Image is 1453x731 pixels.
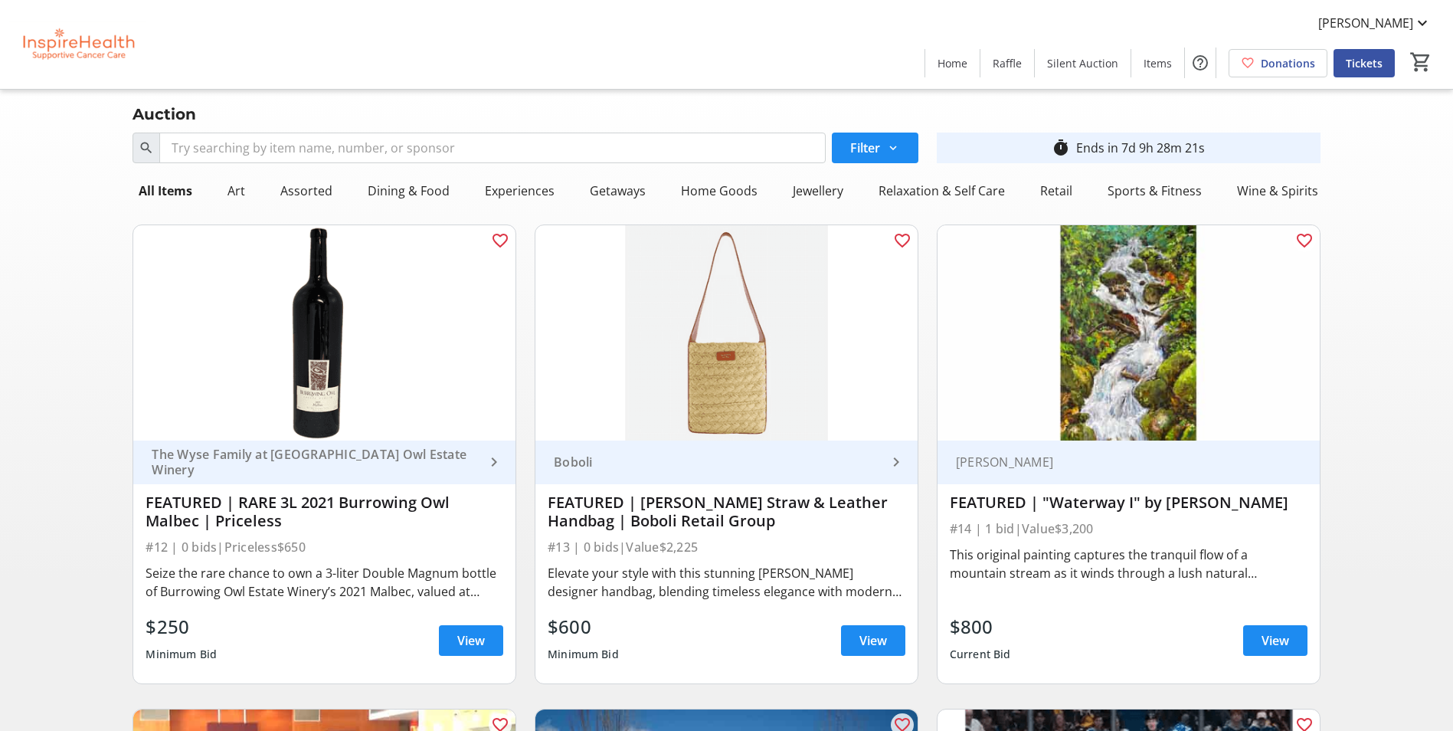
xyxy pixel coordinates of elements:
div: The Wyse Family at [GEOGRAPHIC_DATA] Owl Estate Winery [146,447,485,477]
span: View [457,631,485,650]
img: FEATURED | Giambattista Valli Straw & Leather Handbag | Boboli Retail Group [535,225,918,441]
div: Seize the rare chance to own a 3-liter Double Magnum bottle of Burrowing Owl Estate Winery’s 2021... [146,564,503,601]
a: Boboli [535,441,918,484]
img: FEATURED | "Waterway I" by Warren Goodman [938,225,1320,441]
div: Art [221,175,251,206]
a: Donations [1229,49,1327,77]
a: View [841,625,905,656]
span: View [859,631,887,650]
mat-icon: timer_outline [1052,139,1070,157]
span: Items [1144,55,1172,71]
span: Tickets [1346,55,1383,71]
div: Home Goods [675,175,764,206]
span: Silent Auction [1047,55,1118,71]
div: Assorted [274,175,339,206]
span: Filter [850,139,880,157]
div: FEATURED | "Waterway I" by [PERSON_NAME] [950,493,1307,512]
div: Experiences [479,175,561,206]
button: Filter [832,133,918,163]
div: #12 | 0 bids | Priceless $650 [146,536,503,558]
span: Raffle [993,55,1022,71]
span: Donations [1261,55,1315,71]
input: Try searching by item name, number, or sponsor [159,133,825,163]
div: $800 [950,613,1011,641]
div: FEATURED | RARE 3L 2021 Burrowing Owl Malbec | Priceless [146,493,503,530]
a: Home [925,49,980,77]
div: [PERSON_NAME] [950,454,1289,470]
div: FEATURED | [PERSON_NAME] Straw & Leather Handbag | Boboli Retail Group [548,493,905,530]
button: Help [1185,48,1216,78]
div: $600 [548,613,619,641]
a: View [439,625,503,656]
div: Jewellery [787,175,849,206]
div: Ends in 7d 9h 28m 21s [1076,139,1205,157]
button: [PERSON_NAME] [1306,11,1444,35]
a: Tickets [1334,49,1395,77]
span: Home [938,55,967,71]
div: Dining & Food [362,175,456,206]
div: #13 | 0 bids | Value $2,225 [548,536,905,558]
img: FEATURED | RARE 3L 2021 Burrowing Owl Malbec | Priceless [133,225,515,441]
mat-icon: favorite_outline [893,231,911,250]
mat-icon: keyboard_arrow_right [887,453,905,471]
div: #14 | 1 bid | Value $3,200 [950,518,1307,539]
button: Cart [1407,48,1435,76]
div: All Items [133,175,198,206]
span: [PERSON_NAME] [1318,14,1413,32]
a: Silent Auction [1035,49,1131,77]
div: Minimum Bid [548,641,619,668]
span: View [1262,631,1289,650]
div: Wine & Spirits [1231,175,1324,206]
div: Current Bid [950,641,1011,668]
a: The Wyse Family at [GEOGRAPHIC_DATA] Owl Estate Winery [133,441,515,484]
a: View [1243,625,1307,656]
mat-icon: favorite_outline [491,231,509,250]
div: Retail [1034,175,1078,206]
div: Minimum Bid [146,641,217,668]
div: Relaxation & Self Care [872,175,1011,206]
div: This original painting captures the tranquil flow of a mountain stream as it winds through a lush... [950,546,1307,582]
div: $250 [146,613,217,641]
div: Boboli [548,454,887,470]
mat-icon: keyboard_arrow_right [485,453,503,471]
div: Auction [123,102,205,126]
a: Raffle [980,49,1034,77]
div: Elevate your style with this stunning [PERSON_NAME] designer handbag, blending timeless elegance ... [548,564,905,601]
img: InspireHealth Supportive Cancer Care's Logo [9,6,146,83]
div: Getaways [584,175,652,206]
a: Items [1131,49,1184,77]
div: Sports & Fitness [1101,175,1208,206]
mat-icon: favorite_outline [1295,231,1314,250]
